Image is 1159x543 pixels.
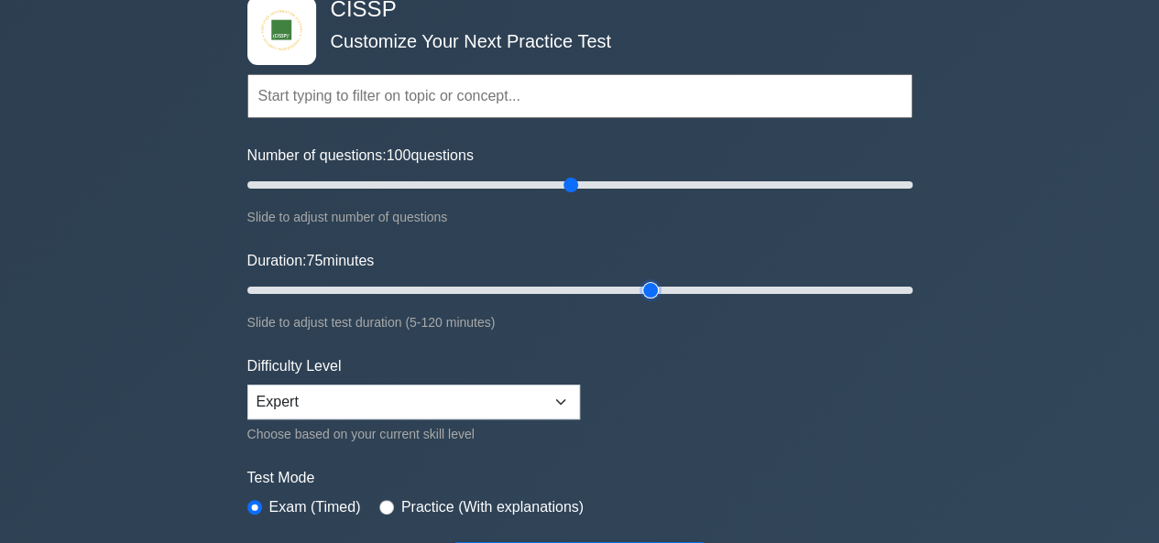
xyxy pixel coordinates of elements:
[387,147,411,163] span: 100
[401,496,584,518] label: Practice (With explanations)
[247,355,342,377] label: Difficulty Level
[247,423,580,445] div: Choose based on your current skill level
[269,496,361,518] label: Exam (Timed)
[247,467,913,489] label: Test Mode
[247,145,474,167] label: Number of questions: questions
[247,206,913,228] div: Slide to adjust number of questions
[247,74,913,118] input: Start typing to filter on topic or concept...
[247,311,913,333] div: Slide to adjust test duration (5-120 minutes)
[247,250,375,272] label: Duration: minutes
[306,253,323,268] span: 75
